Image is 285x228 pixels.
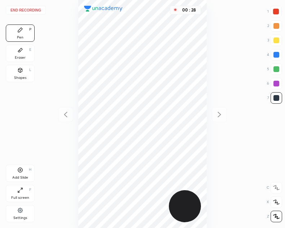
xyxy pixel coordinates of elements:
[11,196,29,200] div: Full screen
[84,6,123,12] img: logo.38c385cc.svg
[29,68,31,72] div: L
[29,188,31,192] div: F
[267,92,282,104] div: 7
[29,28,31,31] div: P
[267,6,282,17] div: 1
[17,36,23,39] div: Pen
[267,49,282,61] div: 4
[267,211,282,222] div: Z
[14,76,26,80] div: Shapes
[267,78,282,89] div: 6
[29,168,31,171] div: H
[267,20,282,32] div: 2
[13,216,27,220] div: Settings
[267,196,282,208] div: X
[180,8,198,13] div: 00 : 28
[267,63,282,75] div: 5
[267,35,282,46] div: 3
[6,6,46,14] button: End recording
[267,182,282,193] div: C
[15,56,26,59] div: Eraser
[12,176,28,179] div: Add Slide
[29,48,31,52] div: E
